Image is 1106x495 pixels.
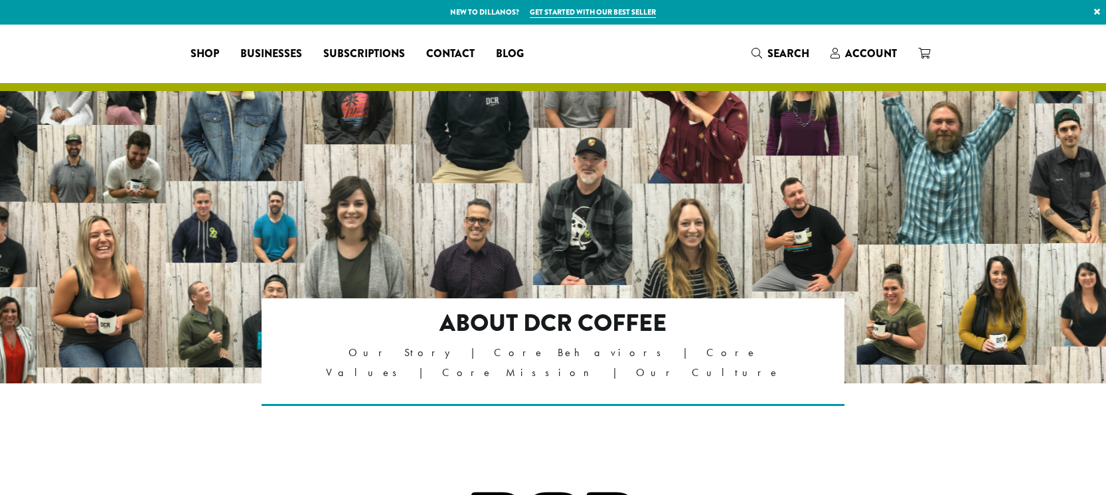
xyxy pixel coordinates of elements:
a: Search [741,43,820,64]
a: Get started with our best seller [530,7,656,18]
span: Businesses [240,46,302,62]
span: Subscriptions [323,46,405,62]
p: Our Story | Core Behaviors | Core Values | Core Mission | Our Culture [319,343,787,383]
span: Contact [426,46,475,62]
span: Account [845,46,897,61]
a: Shop [180,43,230,64]
span: Shop [191,46,219,62]
span: Search [767,46,809,61]
h2: About DCR Coffee [319,309,787,338]
span: Blog [496,46,524,62]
